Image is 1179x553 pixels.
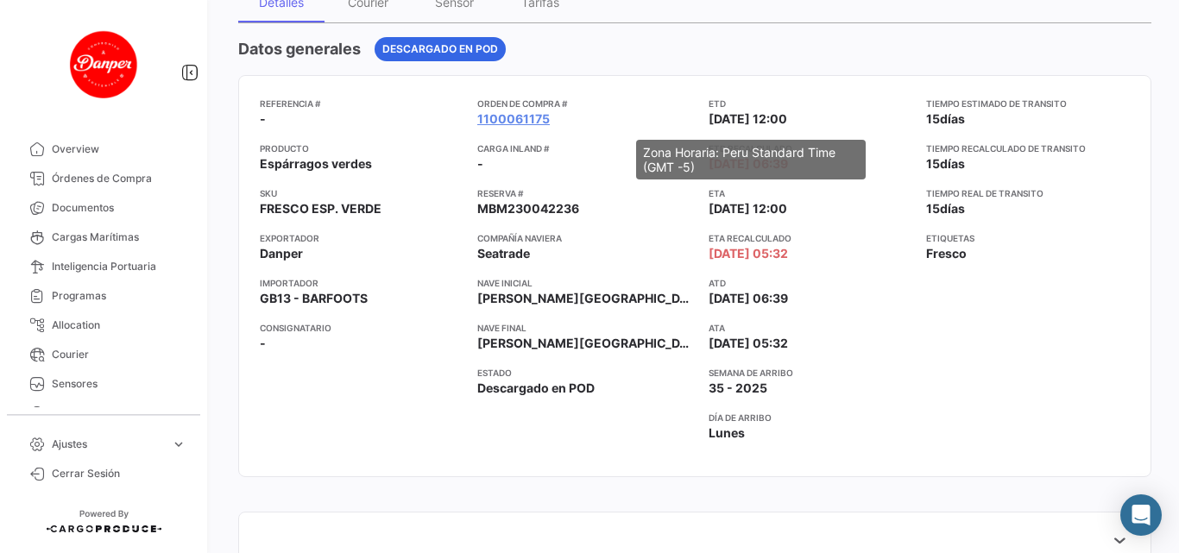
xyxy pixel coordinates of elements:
[709,335,788,352] span: [DATE] 05:32
[926,231,1130,245] app-card-info-title: Etiquetas
[1120,494,1162,536] div: Abrir Intercom Messenger
[52,376,186,392] span: Sensores
[52,288,186,304] span: Programas
[260,186,463,200] app-card-info-title: SKU
[52,466,186,481] span: Cerrar Sesión
[52,437,164,452] span: Ajustes
[14,369,193,399] a: Sensores
[709,411,912,424] app-card-info-title: Día de Arribo
[926,97,1130,110] app-card-info-title: Tiempo estimado de transito
[477,110,550,128] a: 1100061175
[709,245,788,262] span: [DATE] 05:32
[477,141,695,155] app-card-info-title: Carga inland #
[14,164,193,193] a: Órdenes de Compra
[260,155,372,173] span: Espárragos verdes
[260,245,303,262] span: Danper
[14,193,193,223] a: Documentos
[709,321,912,335] app-card-info-title: ATA
[238,37,361,61] h4: Datos generales
[477,186,695,200] app-card-info-title: Reserva #
[709,290,788,307] span: [DATE] 06:39
[477,97,695,110] app-card-info-title: Orden de Compra #
[477,231,695,245] app-card-info-title: Compañía naviera
[52,200,186,216] span: Documentos
[260,290,368,307] span: GB13 - BARFOOTS
[477,380,595,397] span: Descargado en POD
[260,110,266,128] span: -
[477,245,530,262] span: Seatrade
[709,231,912,245] app-card-info-title: ETA Recalculado
[52,229,186,245] span: Cargas Marítimas
[940,201,965,216] span: días
[14,223,193,252] a: Cargas Marítimas
[52,141,186,157] span: Overview
[926,141,1130,155] app-card-info-title: Tiempo recalculado de transito
[709,97,912,110] app-card-info-title: ETD
[477,290,695,307] span: [PERSON_NAME][GEOGRAPHIC_DATA]
[260,200,381,217] span: FRESCO ESP. VERDE
[260,276,463,290] app-card-info-title: Importador
[52,171,186,186] span: Órdenes de Compra
[940,156,965,171] span: días
[14,135,193,164] a: Overview
[260,321,463,335] app-card-info-title: Consignatario
[926,245,967,262] span: Fresco
[171,437,186,452] span: expand_more
[260,97,463,110] app-card-info-title: Referencia #
[52,347,186,362] span: Courier
[171,405,186,421] span: expand_more
[477,155,483,173] span: -
[14,281,193,311] a: Programas
[926,111,940,126] span: 15
[709,200,787,217] span: [DATE] 12:00
[52,317,186,333] span: Allocation
[477,321,695,335] app-card-info-title: Nave final
[709,424,745,442] span: Lunes
[260,141,463,155] app-card-info-title: Producto
[260,231,463,245] app-card-info-title: Exportador
[14,252,193,281] a: Inteligencia Portuaria
[709,110,787,128] span: [DATE] 12:00
[477,200,579,217] span: MBM230042236
[709,276,912,290] app-card-info-title: ATD
[382,41,498,57] span: Descargado en POD
[14,311,193,340] a: Allocation
[14,340,193,369] a: Courier
[709,366,912,380] app-card-info-title: Semana de Arribo
[709,380,767,397] span: 35 - 2025
[260,335,266,352] span: -
[636,140,866,179] div: Zona Horaria: Peru Standard Time (GMT -5)
[60,21,147,107] img: danper-logo.png
[940,111,965,126] span: días
[52,405,164,421] span: Business
[709,186,912,200] app-card-info-title: ETA
[477,276,695,290] app-card-info-title: Nave inicial
[926,186,1130,200] app-card-info-title: Tiempo real de transito
[52,259,186,274] span: Inteligencia Portuaria
[477,335,695,352] span: [PERSON_NAME][GEOGRAPHIC_DATA]
[477,366,695,380] app-card-info-title: Estado
[926,201,940,216] span: 15
[926,156,940,171] span: 15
